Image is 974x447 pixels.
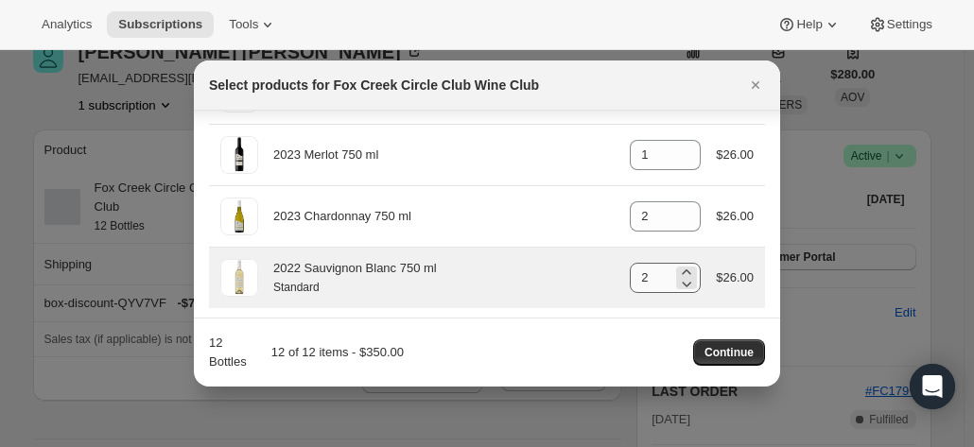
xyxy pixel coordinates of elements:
span: Continue [704,345,754,360]
small: Standard [273,281,320,294]
span: Analytics [42,17,92,32]
button: Settings [857,11,944,38]
span: Settings [887,17,932,32]
div: 12 of 12 items - $350.00 [257,343,404,362]
span: Tools [229,17,258,32]
div: $26.00 [716,146,754,164]
button: Analytics [30,11,103,38]
button: Continue [693,339,765,366]
div: 2023 Chardonnay 750 ml [273,207,615,226]
button: Tools [217,11,288,38]
button: Subscriptions [107,11,214,38]
div: 2022 Sauvignon Blanc 750 ml [273,259,615,278]
div: Open Intercom Messenger [910,364,955,409]
button: Help [766,11,852,38]
span: Subscriptions [118,17,202,32]
div: $26.00 [716,268,754,287]
h2: Select products for Fox Creek Circle Club Wine Club [209,76,539,95]
div: 2023 Merlot 750 ml [273,146,615,164]
div: 12 Bottles [209,334,250,371]
span: Help [796,17,822,32]
button: Close [742,72,769,98]
div: $26.00 [716,207,754,226]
